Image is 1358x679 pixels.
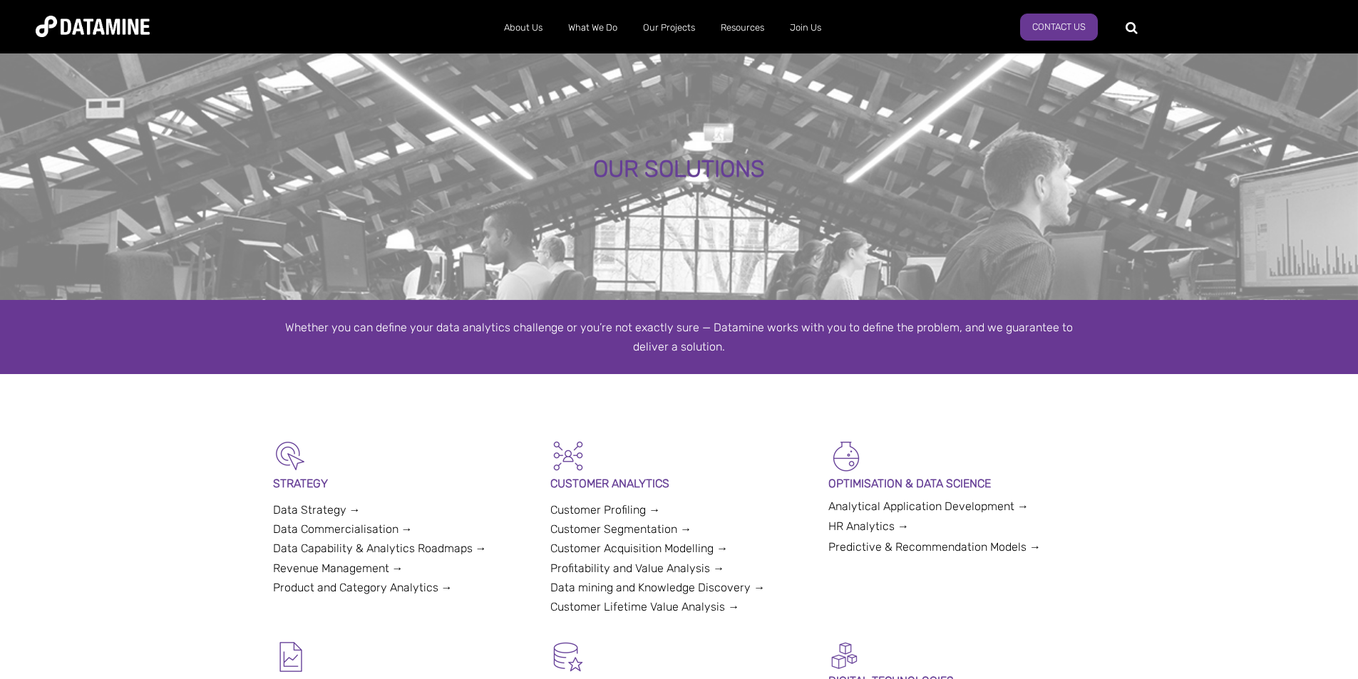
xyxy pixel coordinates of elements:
[550,541,728,555] a: Customer Acquisition Modelling →
[828,540,1041,554] a: Predictive & Recommendation Models →
[630,9,708,46] a: Our Projects
[491,9,555,46] a: About Us
[550,438,586,474] img: Customer Analytics
[273,522,413,536] a: Data Commercialisation →
[273,541,487,555] a: Data Capability & Analytics Roadmaps →
[550,639,586,675] img: Data Hygiene
[708,9,777,46] a: Resources
[273,503,361,517] a: Data Strategy →
[777,9,834,46] a: Join Us
[828,639,860,671] img: Digital Activation
[36,16,150,37] img: Datamine
[550,581,765,594] a: Data mining and Knowledge Discovery →
[273,474,530,493] p: STRATEGY
[273,318,1086,356] div: Whether you can define your data analytics challenge or you’re not exactly sure — Datamine works ...
[550,474,808,493] p: CUSTOMER ANALYTICS
[550,561,724,575] a: Profitability and Value Analysis →
[273,581,453,594] a: Product and Category Analytics →
[1020,14,1098,41] a: Contact Us
[273,639,309,675] img: BI & Reporting
[828,474,1086,493] p: OPTIMISATION & DATA SCIENCE
[828,438,864,474] img: Optimisation & Data Science
[828,519,909,533] a: HR Analytics →
[550,600,739,613] a: Customer Lifetime Value Analysis →
[555,9,630,46] a: What We Do
[550,522,691,536] a: Customer Segmentation →
[273,561,403,575] a: Revenue Management →
[273,438,309,474] img: Strategy-1
[550,503,660,517] a: Customer Profiling →
[828,499,1029,513] a: Analytical Application Development →
[154,157,1204,182] div: OUR SOLUTIONS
